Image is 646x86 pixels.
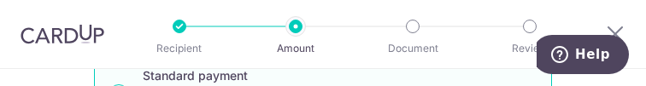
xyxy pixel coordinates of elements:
p: Standard payment [143,66,537,86]
p: Document [379,40,447,57]
p: Amount [261,40,330,57]
img: CardUp [21,24,104,44]
iframe: Opens a widget where you can find more information [537,35,629,77]
p: Recipient [145,40,214,57]
p: Review [496,40,564,57]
